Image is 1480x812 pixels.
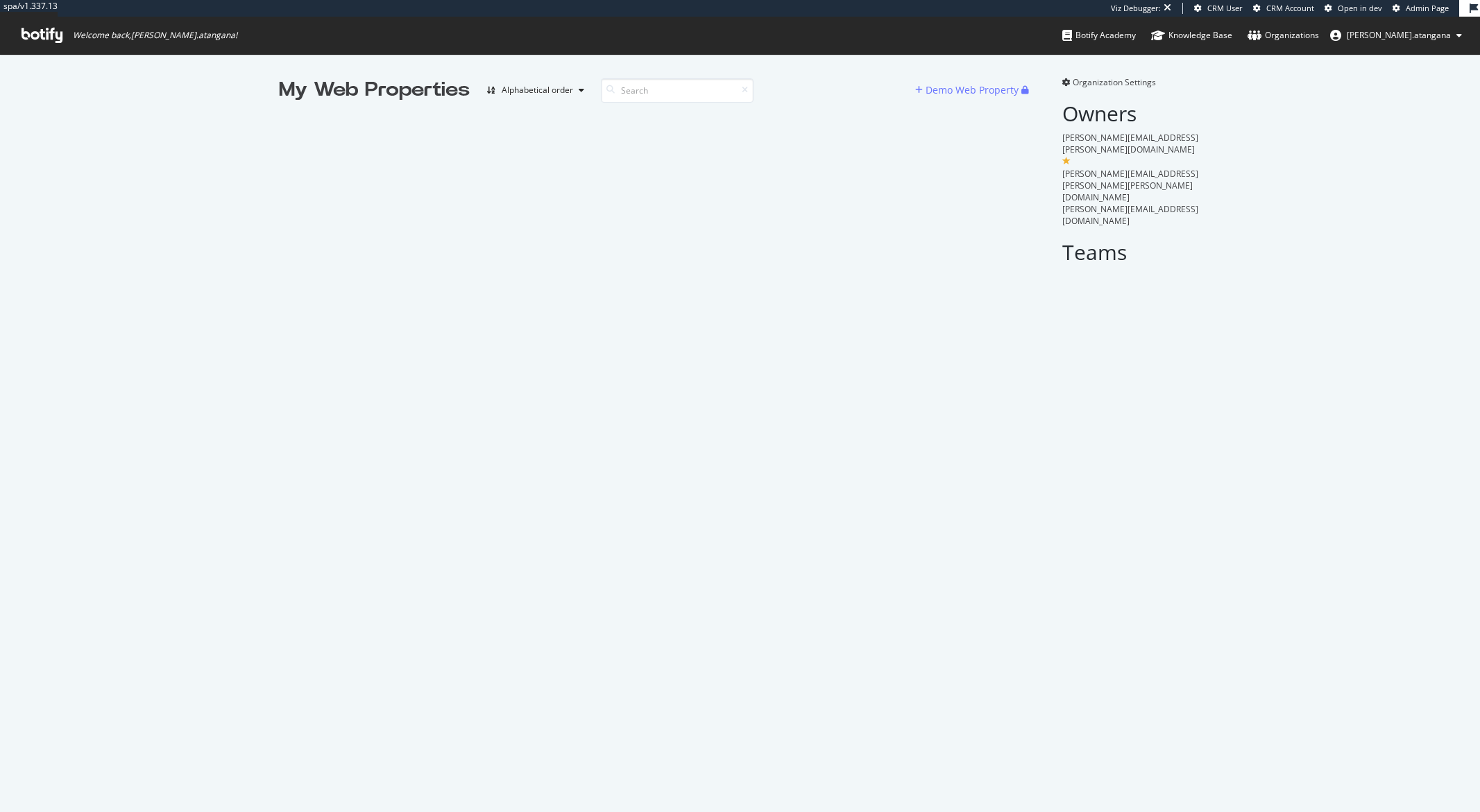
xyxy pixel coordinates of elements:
span: [PERSON_NAME][EMAIL_ADDRESS][PERSON_NAME][DOMAIN_NAME] [1062,132,1198,155]
h2: Teams [1062,241,1202,264]
div: Knowledge Base [1151,28,1232,42]
span: Organization Settings [1073,76,1156,88]
a: CRM User [1194,3,1243,14]
div: Organizations [1248,28,1319,42]
span: Admin Page [1406,3,1449,13]
span: [PERSON_NAME][EMAIL_ADDRESS][PERSON_NAME][PERSON_NAME][DOMAIN_NAME] [1062,168,1198,203]
button: Demo Web Property [915,79,1021,101]
span: [PERSON_NAME][EMAIL_ADDRESS][DOMAIN_NAME] [1062,203,1198,227]
button: Alphabetical order [481,79,590,101]
input: Search [601,78,754,103]
span: Open in dev [1338,3,1382,13]
a: Knowledge Base [1151,17,1232,54]
a: Botify Academy [1062,17,1136,54]
div: Demo Web Property [926,83,1019,97]
span: renaud.atangana [1347,29,1451,41]
a: Demo Web Property [915,84,1021,96]
span: Welcome back, [PERSON_NAME].atangana ! [73,30,237,41]
span: CRM Account [1266,3,1314,13]
a: CRM Account [1253,3,1314,14]
div: My Web Properties [279,76,470,104]
a: Admin Page [1393,3,1449,14]
div: Viz Debugger: [1111,3,1161,14]
span: CRM User [1207,3,1243,13]
button: [PERSON_NAME].atangana [1319,24,1473,46]
div: Botify Academy [1062,28,1136,42]
a: Open in dev [1325,3,1382,14]
a: Organizations [1248,17,1319,54]
h2: Owners [1062,102,1202,125]
div: Alphabetical order [502,86,573,94]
